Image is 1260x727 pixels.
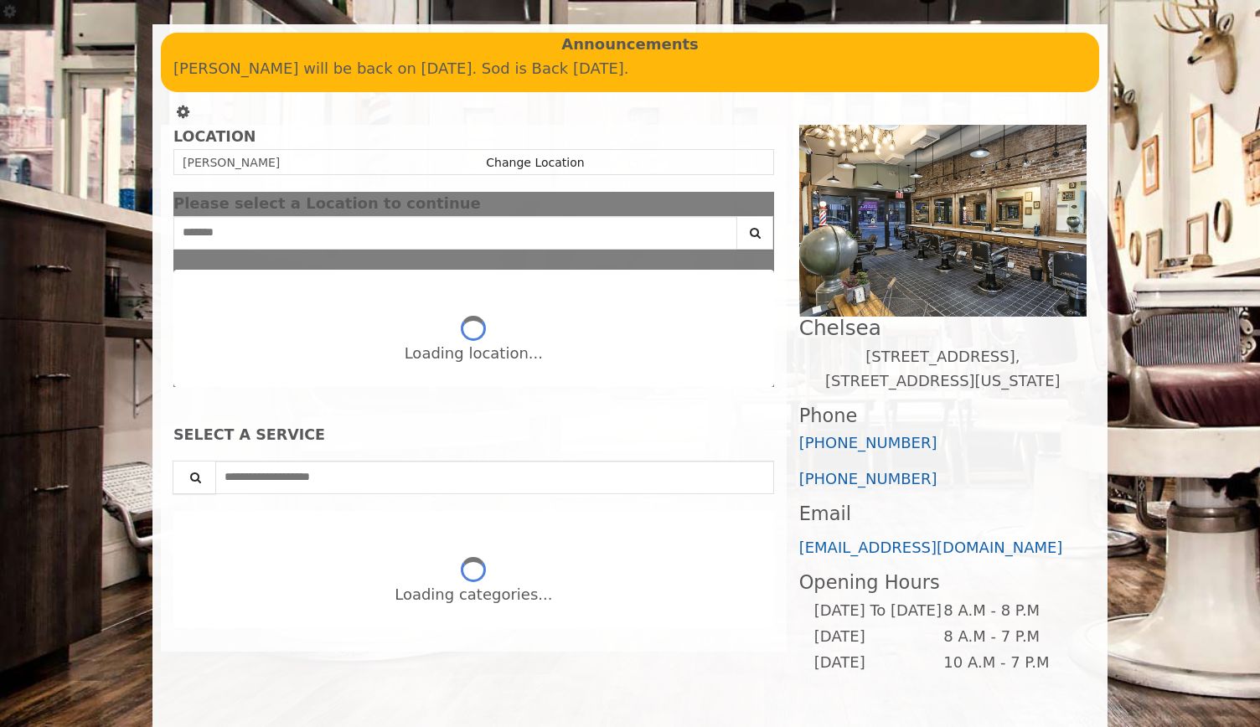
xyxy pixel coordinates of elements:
[486,156,584,169] a: Change Location
[813,598,942,624] td: [DATE] To [DATE]
[173,194,481,212] span: Please select a Location to continue
[942,624,1072,650] td: 8 A.M - 7 P.M
[799,503,1087,524] h3: Email
[183,156,280,169] span: [PERSON_NAME]
[813,650,942,676] td: [DATE]
[799,572,1087,593] h3: Opening Hours
[173,461,216,494] button: Service Search
[405,342,543,366] div: Loading location...
[799,434,937,451] a: [PHONE_NUMBER]
[799,470,937,487] a: [PHONE_NUMBER]
[813,624,942,650] td: [DATE]
[173,427,774,443] div: SELECT A SERVICE
[746,227,765,239] i: Search button
[799,539,1063,556] a: [EMAIL_ADDRESS][DOMAIN_NAME]
[173,128,256,145] b: LOCATION
[173,216,737,250] input: Search Center
[173,216,774,258] div: Center Select
[395,583,552,607] div: Loading categories...
[799,317,1087,339] h2: Chelsea
[942,598,1072,624] td: 8 A.M - 8 P.M
[799,405,1087,426] h3: Phone
[799,345,1087,394] p: [STREET_ADDRESS],[STREET_ADDRESS][US_STATE]
[173,57,1087,81] p: [PERSON_NAME] will be back on [DATE]. Sod is Back [DATE].
[561,33,699,57] b: Announcements
[942,650,1072,676] td: 10 A.M - 7 P.M
[749,199,774,209] button: close dialog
